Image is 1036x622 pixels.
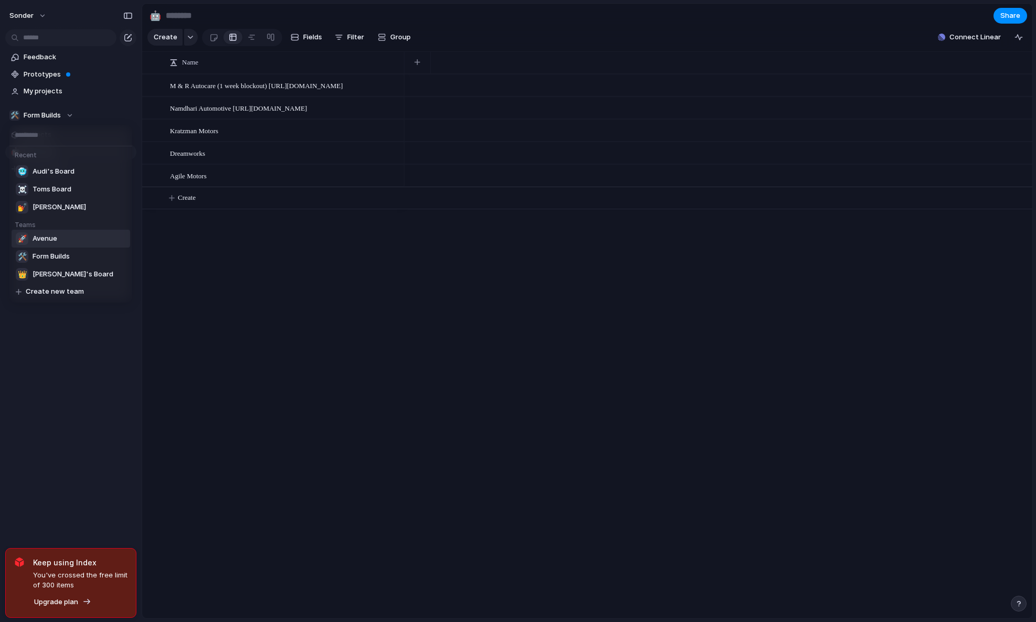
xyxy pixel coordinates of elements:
[33,166,74,177] span: Audi's Board
[33,184,71,195] span: Toms Board
[33,233,57,244] span: Avenue
[16,183,28,196] div: ☠️
[12,216,133,230] h5: Teams
[16,201,28,213] div: 💅
[33,251,70,262] span: Form Builds
[33,269,113,280] span: [PERSON_NAME]'s Board
[16,250,28,263] div: 🛠️
[33,202,86,212] span: [PERSON_NAME]
[26,286,84,297] span: Create new team
[12,146,133,160] h5: Recent
[16,268,28,281] div: 👑
[16,232,28,245] div: 🚀
[16,165,28,178] div: 🥶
